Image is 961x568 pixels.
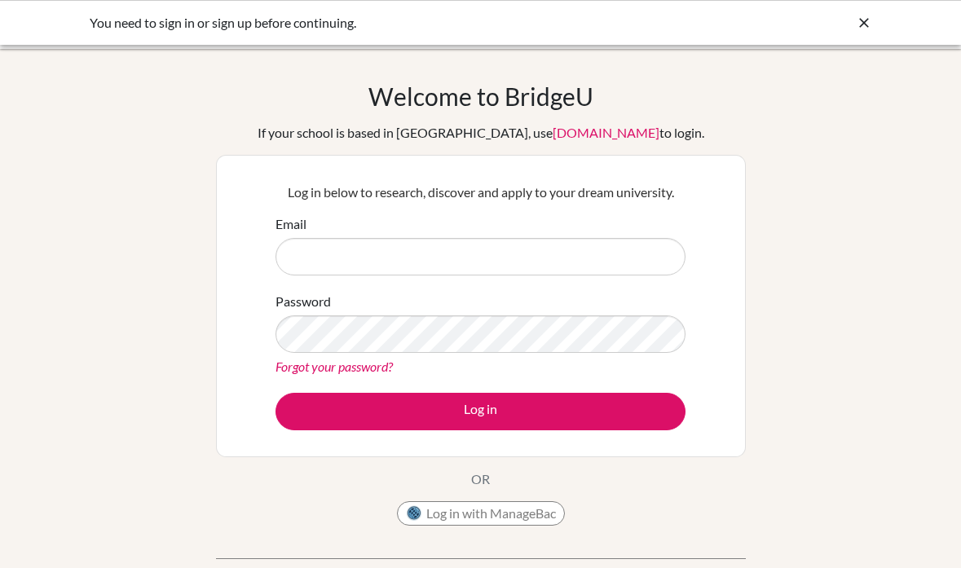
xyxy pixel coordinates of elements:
p: OR [471,469,490,489]
a: [DOMAIN_NAME] [553,125,659,140]
h1: Welcome to BridgeU [368,81,593,111]
button: Log in with ManageBac [397,501,565,526]
a: Forgot your password? [276,359,393,374]
div: You need to sign in or sign up before continuing. [90,13,628,33]
button: Log in [276,393,685,430]
p: Log in below to research, discover and apply to your dream university. [276,183,685,202]
div: If your school is based in [GEOGRAPHIC_DATA], use to login. [258,123,704,143]
label: Password [276,292,331,311]
label: Email [276,214,306,234]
